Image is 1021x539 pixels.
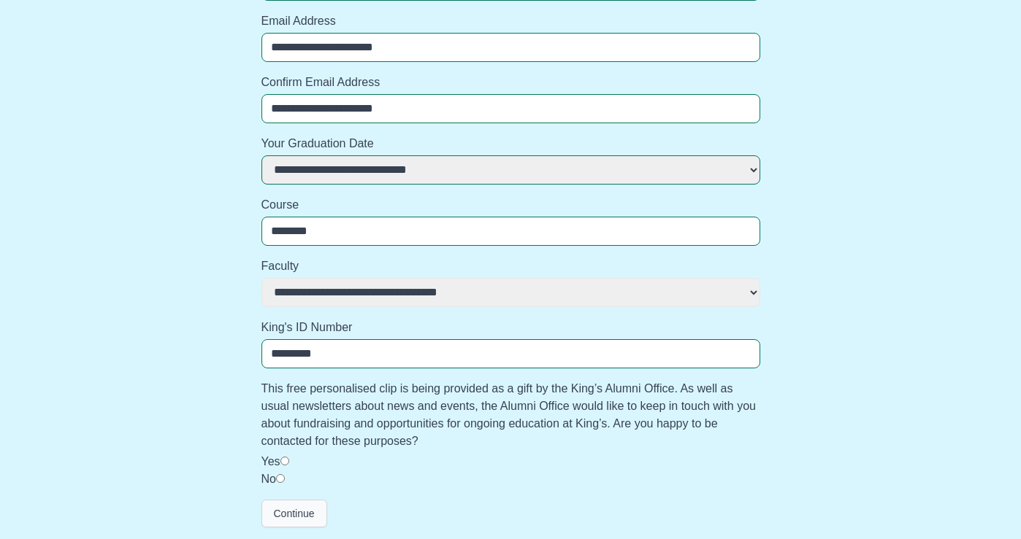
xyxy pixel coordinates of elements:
label: Course [261,196,760,214]
label: Faculty [261,257,760,275]
label: No [261,473,276,485]
label: Email Address [261,12,760,30]
label: Your Graduation Date [261,135,760,152]
label: This free personalised clip is being provided as a gift by the King’s Alumni Office. As well as u... [261,380,760,450]
label: Confirm Email Address [261,74,760,91]
label: King's ID Number [261,319,760,336]
label: Yes [261,455,280,468]
button: Continue [261,500,327,527]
